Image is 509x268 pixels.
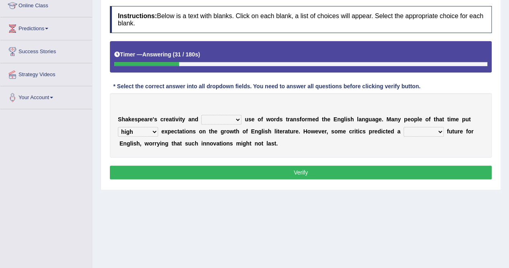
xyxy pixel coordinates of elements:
[276,140,278,147] b: .
[369,128,372,135] b: p
[206,140,210,147] b: n
[223,140,227,147] b: o
[220,128,224,135] b: g
[150,116,153,123] b: e
[391,116,394,123] b: a
[188,116,192,123] b: a
[268,128,272,135] b: h
[274,116,276,123] b: r
[246,140,249,147] b: h
[297,116,300,123] b: s
[182,116,185,123] b: y
[192,116,195,123] b: n
[449,116,451,123] b: i
[147,116,149,123] b: r
[177,128,179,135] b: t
[246,128,248,135] b: f
[341,116,344,123] b: g
[349,128,352,135] b: c
[468,128,472,135] b: o
[230,140,233,147] b: s
[357,116,359,123] b: l
[442,116,444,123] b: t
[186,128,190,135] b: o
[457,128,460,135] b: r
[307,128,311,135] b: o
[166,116,169,123] b: e
[230,128,234,135] b: w
[214,128,217,135] b: e
[383,128,386,135] b: c
[0,86,92,106] a: Your Account
[286,116,288,123] b: t
[449,128,452,135] b: u
[362,116,365,123] b: n
[266,116,270,123] b: w
[180,116,182,123] b: t
[359,116,362,123] b: a
[203,140,206,147] b: n
[382,116,383,123] b: .
[182,128,184,135] b: t
[251,128,254,135] b: E
[394,116,398,123] b: n
[288,116,290,123] b: r
[347,116,350,123] b: s
[439,116,442,123] b: a
[173,51,175,58] b: (
[435,116,439,123] b: h
[177,140,180,147] b: a
[397,128,400,135] b: a
[322,116,324,123] b: t
[258,140,262,147] b: o
[311,128,315,135] b: w
[375,116,379,123] b: g
[466,128,468,135] b: f
[136,140,140,147] b: h
[326,128,328,135] b: ,
[334,128,338,135] b: o
[245,116,248,123] b: u
[211,128,214,135] b: h
[173,140,177,147] b: h
[140,140,142,147] b: ,
[133,140,136,147] b: s
[118,12,157,19] b: Instructions:
[127,140,130,147] b: g
[327,116,330,123] b: e
[279,128,282,135] b: e
[243,140,246,147] b: g
[425,116,429,123] b: o
[198,51,200,58] b: )
[359,128,363,135] b: c
[161,140,165,147] b: n
[377,128,381,135] b: d
[271,140,274,147] b: s
[338,128,342,135] b: m
[189,128,193,135] b: n
[429,116,431,123] b: f
[0,63,92,83] a: Strategy Videos
[274,128,276,135] b: l
[224,128,226,135] b: r
[163,116,165,123] b: r
[120,140,123,147] b: E
[447,128,449,135] b: f
[251,116,255,123] b: e
[114,52,200,58] h5: Timer —
[331,128,334,135] b: s
[276,128,278,135] b: i
[262,140,264,147] b: t
[125,116,128,123] b: a
[387,128,391,135] b: e
[210,140,213,147] b: o
[138,116,141,123] b: p
[265,128,268,135] b: s
[358,128,359,135] b: i
[410,116,414,123] b: o
[258,128,262,135] b: g
[171,140,173,147] b: t
[451,116,455,123] b: m
[155,140,157,147] b: r
[462,116,466,123] b: p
